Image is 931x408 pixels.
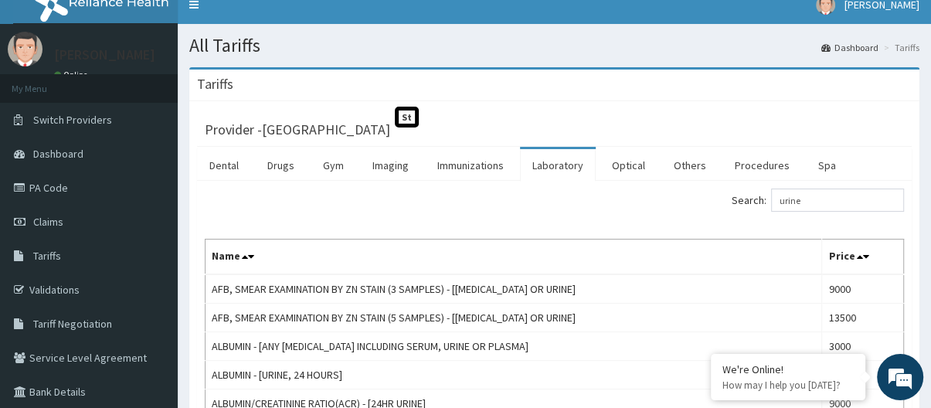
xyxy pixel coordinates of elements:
td: AFB, SMEAR EXAMINATION BY ZN STAIN (5 SAMPLES) - [[MEDICAL_DATA] OR URINE] [206,304,822,332]
a: Online [54,70,91,80]
a: Imaging [360,149,421,182]
a: Optical [600,149,657,182]
h3: Tariffs [197,77,233,91]
div: Minimize live chat window [253,8,291,45]
span: Switch Providers [33,113,112,127]
textarea: Type your message and hit 'Enter' [8,257,294,311]
td: 9000 [822,274,904,304]
div: We're Online! [722,362,854,376]
a: Immunizations [425,149,516,182]
span: Tariffs [33,249,61,263]
td: 3000 [822,332,904,361]
a: Dashboard [821,41,878,54]
a: Gym [311,149,356,182]
input: Search: [771,189,904,212]
a: Laboratory [520,149,596,182]
a: Spa [806,149,848,182]
div: Chat with us now [80,87,260,107]
th: Price [822,240,904,275]
a: Procedures [722,149,802,182]
a: Others [661,149,719,182]
td: AFB, SMEAR EXAMINATION BY ZN STAIN (3 SAMPLES) - [[MEDICAL_DATA] OR URINE] [206,274,822,304]
img: d_794563401_company_1708531726252_794563401 [29,77,63,116]
td: 13500 [822,304,904,332]
p: [PERSON_NAME] [54,48,155,62]
th: Name [206,240,822,275]
span: Tariff Negotiation [33,317,112,331]
h3: Provider - [GEOGRAPHIC_DATA] [205,123,390,137]
td: ALBUMIN - [URINE, 24 HOURS] [206,361,822,389]
a: Drugs [255,149,307,182]
img: User Image [8,32,42,66]
span: St [395,107,419,127]
h1: All Tariffs [189,36,919,56]
p: How may I help you today? [722,379,854,392]
span: Dashboard [33,147,83,161]
span: We're online! [90,112,213,268]
li: Tariffs [880,41,919,54]
a: Dental [197,149,251,182]
label: Search: [732,189,904,212]
td: ALBUMIN - [ANY [MEDICAL_DATA] INCLUDING SERUM, URINE OR PLASMA] [206,332,822,361]
span: Claims [33,215,63,229]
